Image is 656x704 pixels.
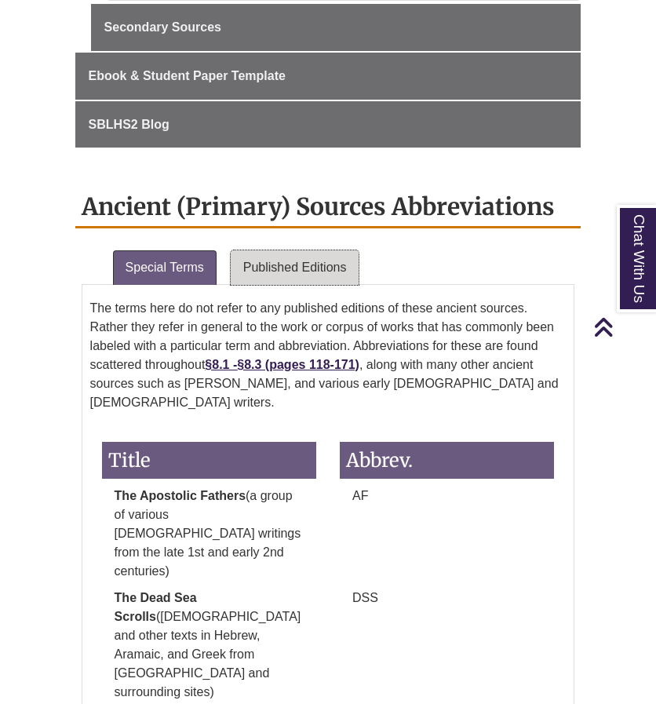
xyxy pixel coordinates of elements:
p: The terms here do not refer to any published editions of these ancient sources. Rather they refer... [90,293,567,418]
a: Published Editions [231,250,359,285]
a: SBLHS2 Blog [75,101,581,148]
strong: §8.3 (pages 118-171) [237,358,359,371]
strong: The Dead Sea Scrolls [115,591,197,623]
p: DSS [340,589,554,607]
h3: Title [102,442,316,479]
h3: Abbrev. [340,442,554,479]
a: Secondary Sources [91,4,581,51]
a: §8.1 -§8.3 (pages 118-171) [205,358,359,371]
p: (a group of various [DEMOGRAPHIC_DATA] writings from the late 1st and early 2nd centuries) [102,487,316,581]
span: Ebook & Student Paper Template [89,69,286,82]
h2: Ancient (Primary) Sources Abbreviations [75,187,581,228]
span: SBLHS2 Blog [89,118,169,131]
a: Special Terms [113,250,217,285]
strong: The Apostolic Fathers [115,489,246,502]
p: AF [340,487,554,505]
a: Back to Top [593,316,652,337]
a: Ebook & Student Paper Template [75,53,581,100]
strong: §8.1 - [205,358,237,371]
p: ([DEMOGRAPHIC_DATA] and other texts in Hebrew, Aramaic, and Greek from [GEOGRAPHIC_DATA] and surr... [102,589,316,702]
